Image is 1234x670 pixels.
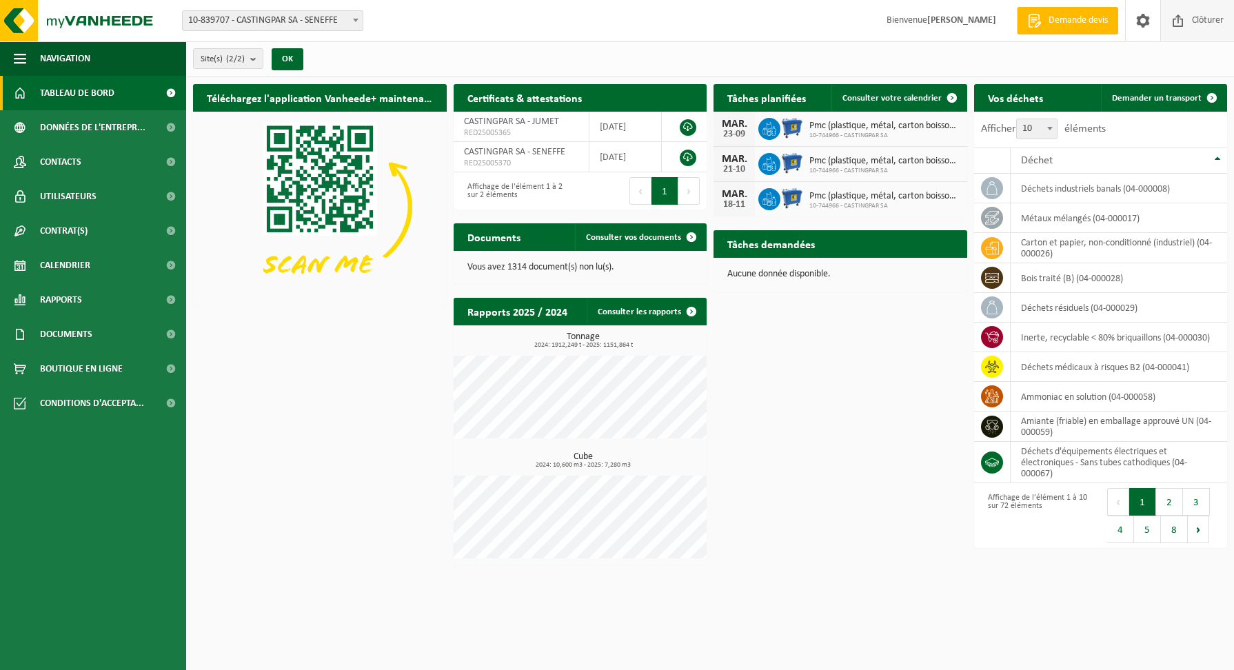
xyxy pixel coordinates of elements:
div: MAR. [720,154,748,165]
h3: Tonnage [461,332,707,349]
span: Conditions d'accepta... [40,386,144,420]
span: Documents [40,317,92,352]
span: Demander un transport [1112,94,1202,103]
button: Next [1188,516,1209,543]
button: OK [272,48,303,70]
button: Site(s)(2/2) [193,48,263,69]
button: Previous [1107,488,1129,516]
td: déchets industriels banals (04-000008) [1011,174,1228,203]
a: Demande devis [1017,7,1118,34]
p: Vous avez 1314 document(s) non lu(s). [467,263,694,272]
span: Site(s) [201,49,245,70]
h2: Tâches demandées [714,230,829,257]
td: amiante (friable) en emballage approuvé UN (04-000059) [1011,412,1228,442]
span: 10-744966 - CASTINGPAR SA [809,202,960,210]
td: [DATE] [589,112,662,142]
button: Previous [629,177,651,205]
div: Affichage de l'élément 1 à 10 sur 72 éléments [981,487,1094,545]
span: CASTINGPAR SA - JUMET [464,116,559,127]
td: inerte, recyclable < 80% briquaillons (04-000030) [1011,323,1228,352]
span: Pmc (plastique, métal, carton boisson) (industriel) [809,121,960,132]
span: 10-744966 - CASTINGPAR SA [809,132,960,140]
span: Contacts [40,145,81,179]
span: 10-744966 - CASTINGPAR SA [809,167,960,175]
td: déchets d'équipements électriques et électroniques - Sans tubes cathodiques (04-000067) [1011,442,1228,483]
strong: [PERSON_NAME] [927,15,996,26]
count: (2/2) [226,54,245,63]
button: 3 [1183,488,1210,516]
td: métaux mélangés (04-000017) [1011,203,1228,233]
div: 23-09 [720,130,748,139]
span: Déchet [1021,155,1053,166]
button: 8 [1161,516,1188,543]
span: Pmc (plastique, métal, carton boisson) (industriel) [809,156,960,167]
h3: Cube [461,452,707,469]
span: 2024: 1912,249 t - 2025: 1151,864 t [461,342,707,349]
button: 2 [1156,488,1183,516]
span: 2024: 10,600 m3 - 2025: 7,280 m3 [461,462,707,469]
a: Consulter les rapports [587,298,705,325]
div: 18-11 [720,200,748,210]
div: 21-10 [720,165,748,174]
span: 10 [1017,119,1057,139]
td: [DATE] [589,142,662,172]
h2: Certificats & attestations [454,84,596,111]
td: déchets médicaux à risques B2 (04-000041) [1011,352,1228,382]
button: Next [678,177,700,205]
td: carton et papier, non-conditionné (industriel) (04-000026) [1011,233,1228,263]
span: Boutique en ligne [40,352,123,386]
span: Pmc (plastique, métal, carton boisson) (industriel) [809,191,960,202]
span: 10 [1016,119,1058,139]
span: CASTINGPAR SA - SENEFFE [464,147,565,157]
div: MAR. [720,189,748,200]
h2: Rapports 2025 / 2024 [454,298,581,325]
span: Consulter vos documents [586,233,681,242]
h2: Documents [454,223,534,250]
span: Contrat(s) [40,214,88,248]
td: bois traité (B) (04-000028) [1011,263,1228,293]
span: Rapports [40,283,82,317]
span: Navigation [40,41,90,76]
span: Calendrier [40,248,90,283]
button: 4 [1107,516,1134,543]
button: 1 [651,177,678,205]
td: déchets résiduels (04-000029) [1011,293,1228,323]
div: MAR. [720,119,748,130]
a: Consulter vos documents [575,223,705,251]
span: 10-839707 - CASTINGPAR SA - SENEFFE [182,10,363,31]
a: Consulter votre calendrier [831,84,966,112]
span: Demande devis [1045,14,1111,28]
img: WB-0660-HPE-BE-01 [780,151,804,174]
span: Consulter votre calendrier [842,94,942,103]
span: RED25005365 [464,128,578,139]
button: 1 [1129,488,1156,516]
td: Ammoniac en solution (04-000058) [1011,382,1228,412]
span: Utilisateurs [40,179,97,214]
span: Données de l'entrepr... [40,110,145,145]
h2: Tâches planifiées [714,84,820,111]
a: Demander un transport [1101,84,1226,112]
h2: Téléchargez l'application Vanheede+ maintenant! [193,84,447,111]
span: Tableau de bord [40,76,114,110]
img: Download de VHEPlus App [193,112,447,302]
p: Aucune donnée disponible. [727,270,953,279]
span: RED25005370 [464,158,578,169]
label: Afficher éléments [981,123,1106,134]
img: WB-0660-HPE-BE-01 [780,116,804,139]
span: 10-839707 - CASTINGPAR SA - SENEFFE [183,11,363,30]
h2: Vos déchets [974,84,1057,111]
div: Affichage de l'élément 1 à 2 sur 2 éléments [461,176,574,206]
button: 5 [1134,516,1161,543]
img: WB-0660-HPE-BE-01 [780,186,804,210]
